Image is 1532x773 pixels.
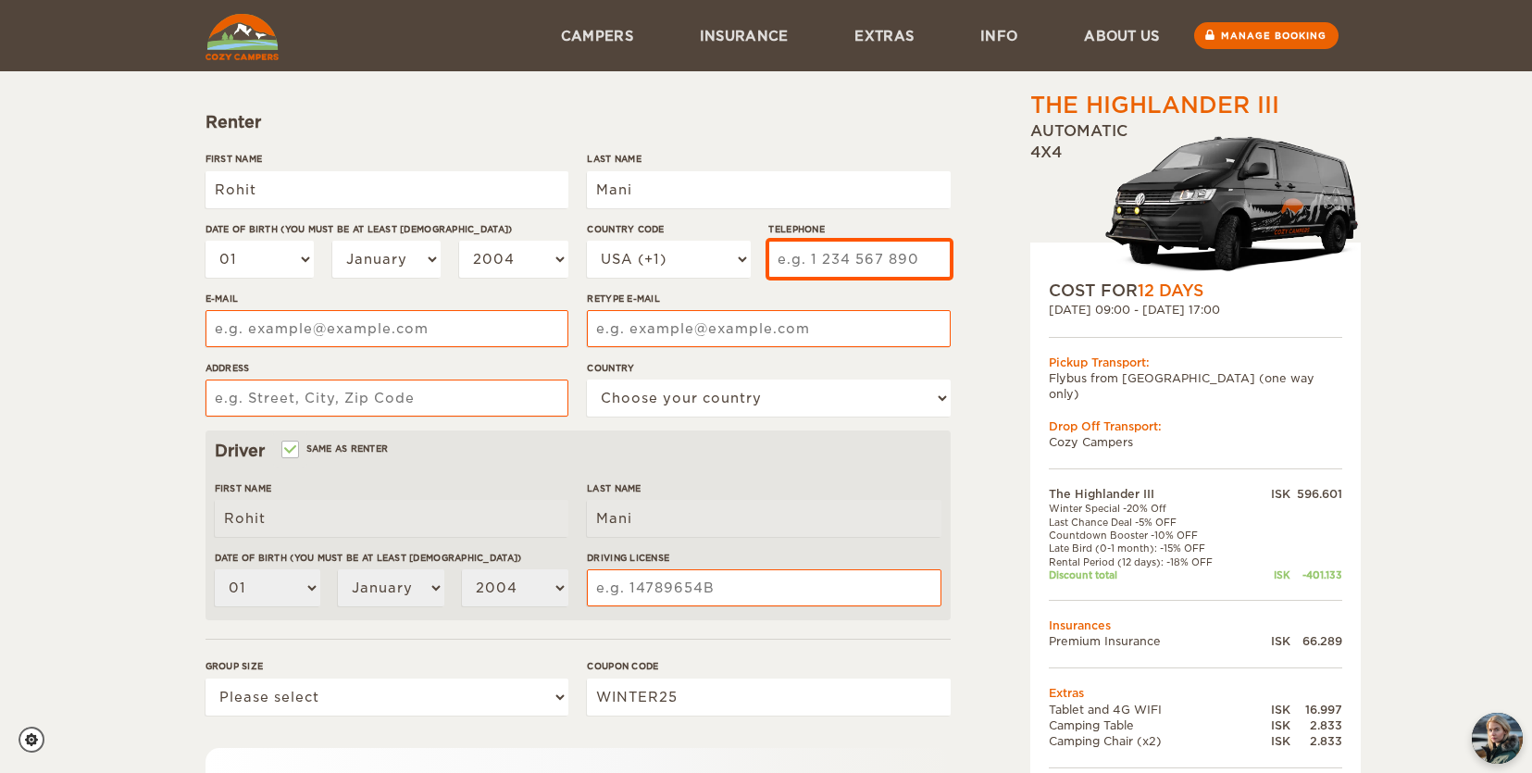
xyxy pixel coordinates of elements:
[587,222,750,236] label: Country Code
[587,152,950,166] label: Last Name
[587,292,950,305] label: Retype E-mail
[1049,302,1342,318] div: [DATE] 09:00 - [DATE] 17:00
[206,659,568,673] label: Group size
[1049,617,1342,633] td: Insurances
[1290,568,1342,581] div: -401.133
[768,222,950,236] label: Telephone
[215,440,941,462] div: Driver
[1290,633,1342,649] div: 66.289
[1252,486,1289,502] div: ISK
[1049,555,1253,568] td: Rental Period (12 days): -18% OFF
[1290,717,1342,733] div: 2.833
[1049,568,1253,581] td: Discount total
[1049,418,1342,434] div: Drop Off Transport:
[587,171,950,208] input: e.g. Smith
[206,361,568,375] label: Address
[1049,702,1253,717] td: Tablet and 4G WIFI
[1049,733,1253,749] td: Camping Chair (x2)
[1194,22,1339,49] a: Manage booking
[206,152,568,166] label: First Name
[206,111,951,133] div: Renter
[587,551,940,565] label: Driving License
[587,481,940,495] label: Last Name
[587,310,950,347] input: e.g. example@example.com
[768,241,950,278] input: e.g. 1 234 567 890
[1049,355,1342,370] div: Pickup Transport:
[283,440,389,457] label: Same as renter
[206,380,568,417] input: e.g. Street, City, Zip Code
[1049,685,1342,701] td: Extras
[587,659,950,673] label: Coupon code
[206,171,568,208] input: e.g. William
[215,481,568,495] label: First Name
[587,569,940,606] input: e.g. 14789654B
[1049,542,1253,555] td: Late Bird (0-1 month): -15% OFF
[1049,502,1253,515] td: Winter Special -20% Off
[1049,486,1253,502] td: The Highlander III
[1472,713,1523,764] img: Freyja at Cozy Campers
[215,500,568,537] input: e.g. William
[1030,121,1361,280] div: Automatic 4x4
[1049,717,1253,733] td: Camping Table
[19,727,56,753] a: Cookie settings
[283,445,295,457] input: Same as renter
[206,310,568,347] input: e.g. example@example.com
[1252,568,1289,581] div: ISK
[1290,486,1342,502] div: 596.601
[1290,733,1342,749] div: 2.833
[206,14,279,60] img: Cozy Campers
[1138,281,1203,300] span: 12 Days
[1030,90,1279,121] div: The Highlander III
[587,500,940,537] input: e.g. Smith
[1290,702,1342,717] div: 16.997
[1252,717,1289,733] div: ISK
[215,551,568,565] label: Date of birth (You must be at least [DEMOGRAPHIC_DATA])
[1049,633,1253,649] td: Premium Insurance
[206,292,568,305] label: E-mail
[1049,516,1253,529] td: Last Chance Deal -5% OFF
[1049,529,1253,542] td: Countdown Booster -10% OFF
[1049,370,1342,402] td: Flybus from [GEOGRAPHIC_DATA] (one way only)
[1252,733,1289,749] div: ISK
[1252,702,1289,717] div: ISK
[1049,434,1342,450] td: Cozy Campers
[1252,633,1289,649] div: ISK
[206,222,568,236] label: Date of birth (You must be at least [DEMOGRAPHIC_DATA])
[1049,280,1342,302] div: COST FOR
[1104,127,1361,280] img: stor-langur-4.png
[587,361,950,375] label: Country
[1472,713,1523,764] button: chat-button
